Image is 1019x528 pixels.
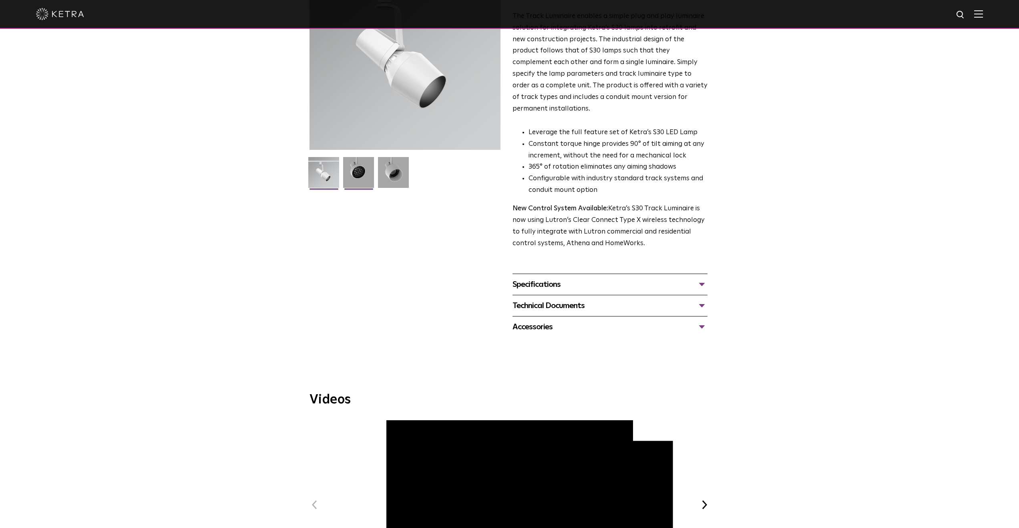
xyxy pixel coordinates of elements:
img: 3b1b0dc7630e9da69e6b [343,157,374,194]
button: Previous [310,500,320,510]
strong: New Control System Available: [513,205,608,212]
li: Constant torque hinge provides 90° of tilt aiming at any increment, without the need for a mechan... [529,139,707,162]
div: Accessories [513,320,707,333]
img: ketra-logo-2019-white [36,8,84,20]
img: search icon [956,10,966,20]
button: Next [699,500,710,510]
img: Hamburger%20Nav.svg [974,10,983,18]
li: Leverage the full feature set of Ketra’s S30 LED Lamp [529,127,707,139]
h3: Videos [310,393,710,406]
img: S30-Track-Luminaire-2021-Web-Square [308,157,339,194]
div: Technical Documents [513,299,707,312]
p: Ketra’s S30 Track Luminaire is now using Lutron’s Clear Connect Type X wireless technology to ful... [513,203,707,250]
li: Configurable with industry standard track systems and conduit mount option [529,173,707,196]
img: 9e3d97bd0cf938513d6e [378,157,409,194]
div: Specifications [513,278,707,291]
li: 365° of rotation eliminates any aiming shadows [529,161,707,173]
span: The Track Luminaire enables a simple plug and play luminaire solution for integrating Ketra’s S30... [513,13,707,112]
